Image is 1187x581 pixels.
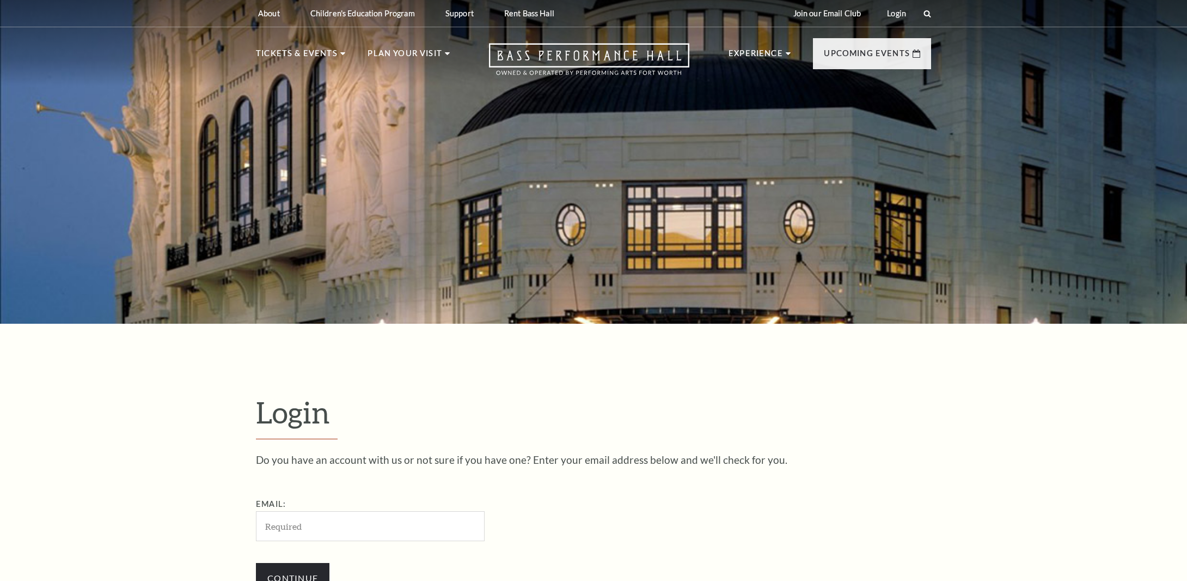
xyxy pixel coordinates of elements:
[256,499,286,509] label: Email:
[445,9,474,18] p: Support
[256,455,931,465] p: Do you have an account with us or not sure if you have one? Enter your email address below and we...
[256,511,485,541] input: Required
[310,9,415,18] p: Children's Education Program
[729,47,783,66] p: Experience
[256,395,330,429] span: Login
[258,9,280,18] p: About
[256,47,338,66] p: Tickets & Events
[504,9,554,18] p: Rent Bass Hall
[824,47,910,66] p: Upcoming Events
[368,47,442,66] p: Plan Your Visit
